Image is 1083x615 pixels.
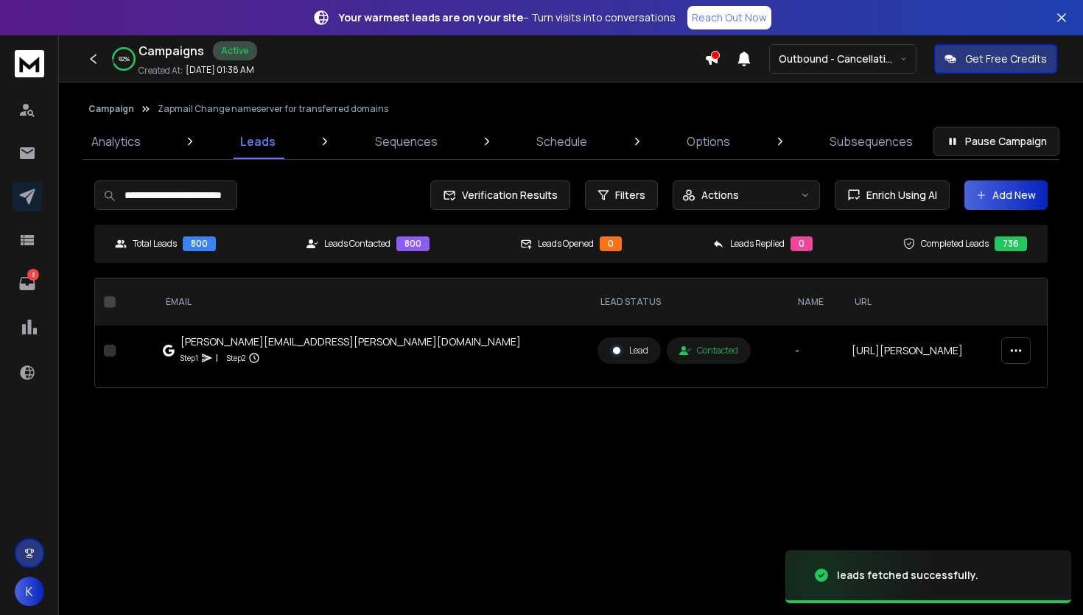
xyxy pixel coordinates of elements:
button: Enrich Using AI [835,180,950,210]
p: Completed Leads [921,238,989,250]
p: Reach Out Now [692,10,767,25]
div: leads fetched successfully. [837,568,978,583]
img: logo [15,50,44,77]
h1: Campaigns [139,42,204,60]
p: Leads Opened [538,238,594,250]
p: Schedule [536,133,587,150]
div: 0 [791,236,813,251]
p: – Turn visits into conversations [339,10,676,25]
th: LEAD STATUS [589,278,786,326]
div: 736 [995,236,1027,251]
th: NAME [786,278,843,326]
button: Get Free Credits [934,44,1057,74]
th: EMAIL [154,278,589,326]
p: Total Leads [133,238,177,250]
span: Enrich Using AI [861,188,937,203]
td: [URL][PERSON_NAME] [843,326,992,376]
button: K [15,577,44,606]
strong: Your warmest leads are on your site [339,10,523,24]
p: Sequences [375,133,438,150]
span: Filters [615,188,645,203]
p: Created At: [139,65,183,77]
span: Verification Results [456,188,558,203]
p: | [216,351,218,365]
p: Leads [240,133,276,150]
p: Leads Replied [730,238,785,250]
a: 3 [13,269,42,298]
a: Options [678,124,739,159]
div: Lead [610,344,648,357]
p: Step 2 [227,351,245,365]
a: Analytics [83,124,150,159]
p: Subsequences [830,133,913,150]
a: Schedule [528,124,596,159]
div: Active [213,41,257,60]
a: Sequences [366,124,446,159]
p: Options [687,133,730,150]
p: Leads Contacted [324,238,390,250]
button: Campaign [88,103,134,115]
p: 3 [27,269,39,281]
p: 92 % [119,55,130,63]
button: Pause Campaign [933,127,1059,156]
div: 800 [396,236,430,251]
a: Leads [231,124,284,159]
div: 0 [600,236,622,251]
p: [DATE] 01:38 AM [186,64,254,76]
div: [PERSON_NAME][EMAIL_ADDRESS][PERSON_NAME][DOMAIN_NAME] [180,334,521,349]
a: Subsequences [821,124,922,159]
p: Actions [701,188,739,203]
td: - [786,326,843,376]
button: Add New [964,180,1048,210]
p: Zapmail Change nameserver for transferred domains [158,103,388,115]
p: Step 1 [180,351,198,365]
a: Reach Out Now [687,6,771,29]
p: Get Free Credits [965,52,1047,66]
div: Contacted [679,345,738,356]
p: Outbound - Cancellations, Welcome, Onboarding etc [779,52,900,66]
p: Analytics [91,133,141,150]
div: 800 [183,236,216,251]
button: Verification Results [430,180,570,210]
button: Filters [585,180,658,210]
th: url [843,278,992,326]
